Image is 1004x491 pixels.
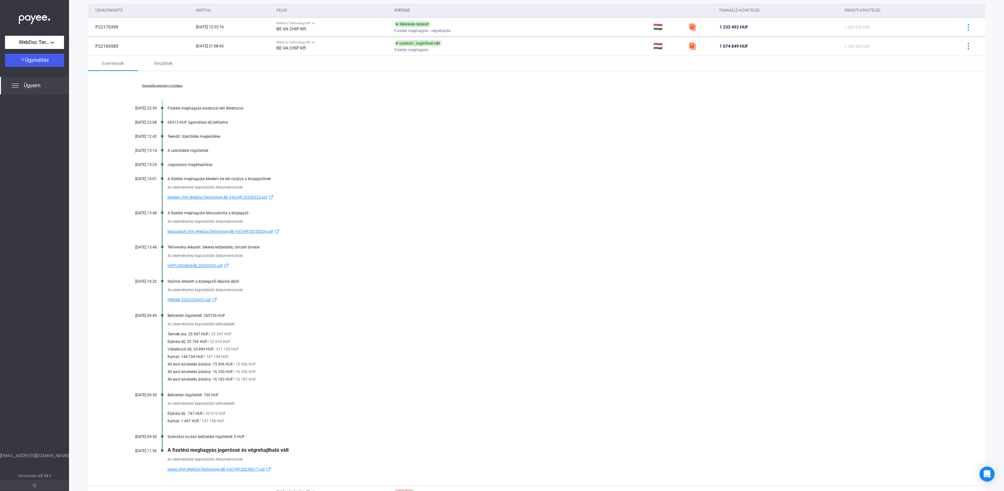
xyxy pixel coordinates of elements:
[199,417,224,425] span: / 147 158 HUF
[204,353,229,360] span: / 147 158 HUF
[25,57,49,63] span: Ügyindítás
[24,82,40,89] span: Ügyeim
[119,148,157,153] div: [DATE] 15:14
[196,24,271,30] div: [DATE] 12:22:16
[233,376,256,383] span: / 16 183 HUF
[168,417,199,425] span: Kamat: 1 497 HUF
[276,21,389,25] div: WebDoc Technology Kft. vs
[845,25,870,29] span: 1 243 970 HUF
[962,20,975,34] button: more-blue
[845,7,954,14] div: Eredeti követelés
[119,134,157,139] div: [DATE] 12:42
[168,279,954,284] div: Számla érkezett a közjegyzői eljárási díjról
[5,36,64,49] button: WebDoc Technology Kft.
[119,163,157,167] div: [DATE] 15:29
[168,194,267,201] span: kerelem.fmh.WebDocTechnology.BE-VACHIP.20250523.pdf
[196,7,211,14] div: Indítva
[207,338,230,345] span: / 32 019 HUF
[196,43,271,49] div: [DATE] 21:08:42
[962,40,975,53] button: more-blue
[168,184,954,190] div: Az eseményhez kapcsolódó dokumentumok:
[223,263,230,268] img: external-link-blue
[168,106,954,110] div: Fizetési meghagyás piszkozat lett létrehozva
[209,330,232,338] span: / 35 547 HUF
[119,106,157,110] div: [DATE] 22:59
[95,7,191,14] div: Ügyazonosító
[168,338,207,345] span: Eljárási díj: 32 766 HUF
[214,345,239,353] span: / 311 150 HUF
[965,43,972,50] img: more-blue
[168,287,954,293] div: Az eseményhez kapcsolódó dokumentumok:
[267,195,275,200] img: external-link-blue
[980,467,995,482] div: Open Intercom Messenger
[719,44,748,49] span: 1 074 849 HUF
[119,435,157,439] div: [DATE] 09:50
[102,60,124,67] div: Események
[168,353,204,360] span: Kamat: 144 104 HUF
[168,120,954,125] div: 68313 HUF ügyindítási díj befizetve
[168,393,954,397] div: Befizetést rögzítettél: 750 HUF
[168,218,954,225] div: Az eseményhez kapcsolódó dokumentumok:
[719,24,748,29] span: 1 233 492 HUF
[965,24,972,30] img: more-blue
[119,393,157,397] div: [DATE] 09:50
[168,177,954,181] div: A fizetési meghagyási kérelem be lett nyújtva a közjegyzőnek
[119,120,157,125] div: [DATE] 23:08
[88,18,194,36] td: P22170399
[119,279,157,284] div: [DATE] 10:32
[196,7,271,14] div: Indítva
[119,211,157,215] div: [DATE] 13:48
[154,60,173,67] div: Részletek
[276,7,389,14] div: Felek
[719,7,840,14] div: Fennálló követelés
[211,297,218,302] img: external-link-blue
[203,410,226,417] span: / 32 019 HUF
[276,40,389,44] div: WebDoc Technology Kft. vs
[168,368,233,376] span: 40 euró követelés átalány: 16 350 HUF
[168,400,954,407] div: Az eseményhez kapcsolódó befizetések:
[168,466,954,473] a: jogero.fmh.WebDocTechnology.BE-VACHIP.20250617.pdfexternal-link-blue
[276,26,306,31] strong: BE-VA CHIP Kft
[168,163,954,167] div: Jogviszony megállapítása
[168,376,233,383] span: 40 euró követelés átalány: 16 183 HUF
[168,410,203,417] span: Eljárási díj: -747 HUF
[845,44,870,49] span: 1 355 363 HUF
[21,57,25,62] img: plus-white.svg
[719,7,760,14] div: Fennálló követelés
[168,296,211,304] span: FMHBK-2025-020452.pdf
[168,228,273,235] span: kibocsatott.fmh.WebDocTechnology.BE-VACHIP.20250526.pdf
[689,23,696,31] img: szamlazzhu-mini
[265,467,272,472] img: external-link-blue
[33,483,36,487] img: arrow-double-left-grey.svg
[168,456,954,462] div: Az eseményhez kapcsolódó dokumentumok:
[394,21,430,27] div: Sikeresen lezárult
[168,211,954,215] div: A fizetési meghagyást kibocsátotta a közjegyző
[651,18,686,36] td: 🇭🇺
[233,360,256,368] span: / 15 906 HUF
[168,345,214,353] span: Vállalkozói díj: 24 894 HUF
[5,54,64,67] button: Ügyindítás
[168,228,954,235] a: kibocsatott.fmh.WebDocTechnology.BE-VACHIP.20250526.pdfexternal-link-blue
[168,435,954,439] div: Számlázz.hu-ban befizetést rögzítettél: 0 HUF
[168,134,954,139] div: Teendő: Szerződés megküldése
[168,330,209,338] span: Termék ára: 35 547 HUF
[119,177,157,181] div: [DATE] 14:01
[168,148,954,153] div: A szerződést rögzítettük
[273,229,281,234] img: external-link-blue
[39,474,51,478] strong: v2.10.1
[168,466,265,473] span: jogero.fmh.WebDocTechnology.BE-VACHIP.20250617.pdf
[95,7,123,14] div: Ügyazonosító
[88,37,194,56] td: P22169585
[19,12,50,24] img: white-payee-white-dot.svg
[168,245,954,249] div: Tértivevény érkezett: Sikeres kézbesítés, címzett átvette
[168,194,954,201] a: kerelem.fmh.WebDocTechnology.BE-VACHIP.20250523.pdfexternal-link-blue
[233,368,256,376] span: / 16 350 HUF
[11,82,19,89] img: list.svg
[168,262,954,270] a: HKPL502486698_20250526.pdfexternal-link-blue
[394,46,428,54] span: Fizetési meghagyás
[689,42,696,50] img: szamlazzhu-mini
[392,3,650,18] th: Státusz
[276,7,287,14] div: Felek
[119,245,157,249] div: [DATE] 13:48
[168,321,954,327] div: Az eseményhez kapcsolódó befizetések:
